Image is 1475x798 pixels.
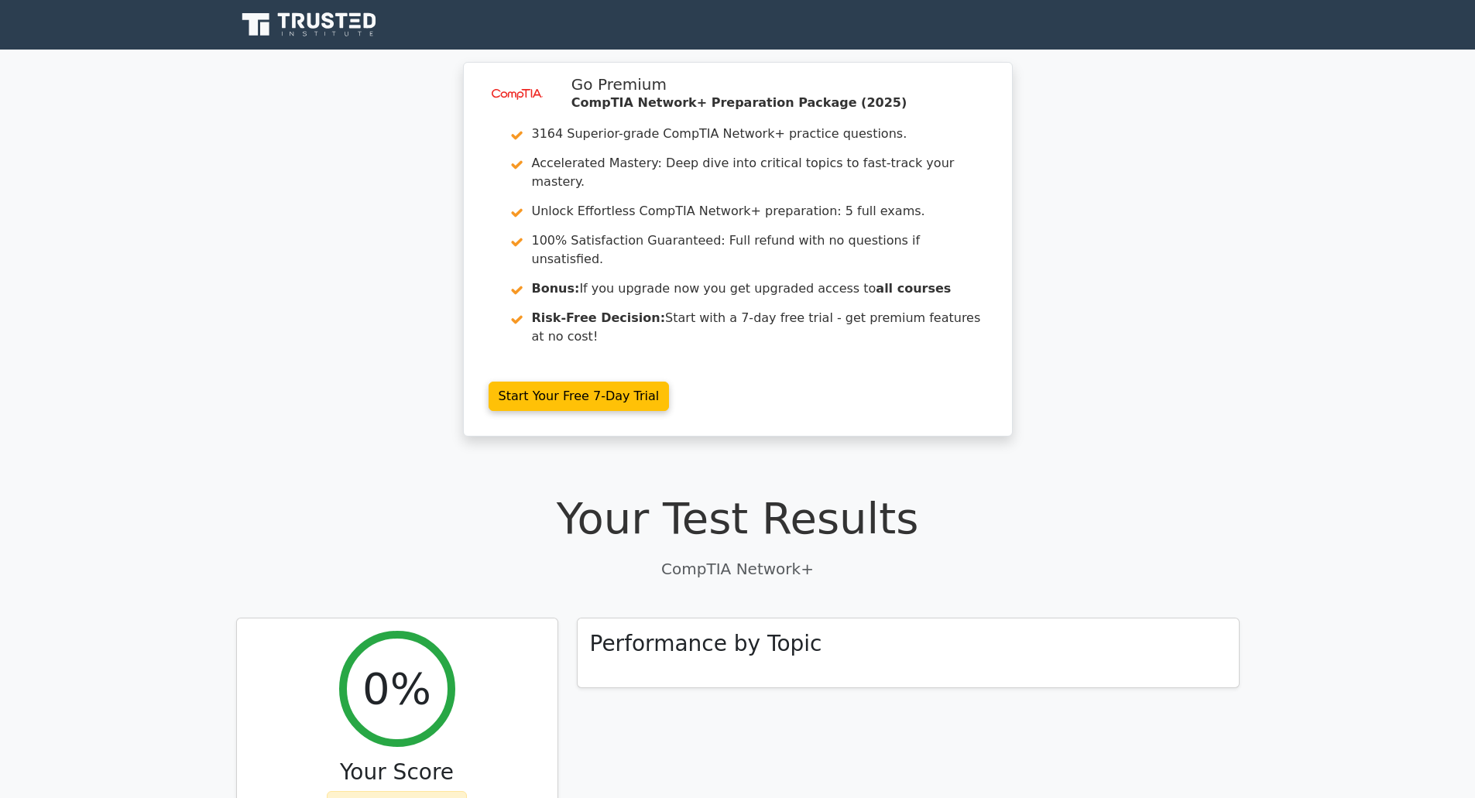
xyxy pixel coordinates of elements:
h1: Your Test Results [236,492,1240,544]
p: CompTIA Network+ [236,557,1240,581]
h3: Your Score [249,759,545,786]
h3: Performance by Topic [590,631,822,657]
h2: 0% [362,663,431,714]
a: Start Your Free 7-Day Trial [489,382,670,411]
